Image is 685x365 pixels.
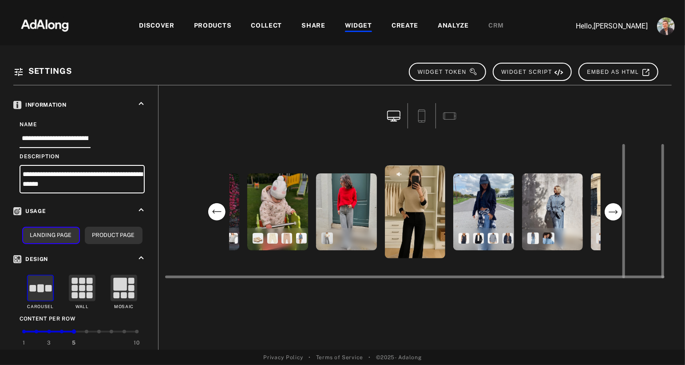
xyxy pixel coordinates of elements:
[267,233,278,244] img: Pantalon en gaze de coton - BEIGE
[13,208,46,214] span: Usage
[136,205,146,215] i: keyboard_arrow_up
[13,256,48,262] span: Design
[134,339,139,347] div: 10
[301,21,325,32] div: SHARE
[194,21,232,32] div: PRODUCTS
[6,11,84,38] img: 63233d7d88ed69de3c212112c67096b6.png
[493,63,572,81] button: WIDGET SCRIPT
[418,69,478,75] span: WIDGET TOKEN
[488,21,504,32] div: CRM
[321,233,333,244] img: Jean coupe large taille haute - GRIS
[20,315,145,323] div: Content per row
[503,233,513,244] img: Veste blazer uni avec col crantée - BLEU
[47,339,51,347] div: 3
[578,63,658,81] button: EMBED AS HTML
[314,172,379,252] div: open the preview of the instagram content created by camille_____cez
[28,66,72,76] span: Settings
[488,233,499,244] img: Chemise manches longues à motif à carreaux - BLEU
[502,69,564,75] span: WIDGET SCRIPT
[136,253,146,263] i: keyboard_arrow_up
[641,322,685,365] iframe: Chat Widget
[383,164,447,260] div: open the preview of the instagram content created by v.anessagerard
[251,21,282,32] div: COLLECT
[114,304,134,310] div: Mosaic
[655,15,677,37] button: Account settings
[22,227,80,244] button: Landing Page
[473,233,484,244] img: Veste de tailleur à manches longues - BLEU
[527,233,539,244] img: Jean coupe wide leg avec ceinture fine en jean - BLEU
[208,203,226,221] svg: previous
[23,339,25,347] div: 1
[438,21,469,32] div: ANALYZE
[543,233,554,244] img: Chemise en jean avec 2 poches poitrine - BLEU
[657,17,675,35] img: ACg8ocLjEk1irI4XXb49MzUGwa4F_C3PpCyg-3CPbiuLEZrYEA=s96-c
[589,172,653,252] div: open the preview of the instagram content created by madness_juju
[596,233,607,244] img: T-shirt uni coupe courte manches courtes - BLANC
[368,353,371,361] span: •
[139,21,174,32] div: DISCOVER
[253,233,263,244] img: Chaussures premiers pas dorées - JAUNE
[309,353,311,361] span: •
[263,353,303,361] a: Privacy Policy
[27,304,54,310] div: Carousel
[281,233,292,244] img: Pantalon sarouel en tricot uni - BEIGE
[409,63,486,81] button: WIDGET TOKEN
[136,99,146,108] i: keyboard_arrow_up
[20,120,145,128] div: Name
[20,152,145,160] div: Description
[296,233,307,244] img: Pantalon paperbag en velours côtelé - BEIGE
[587,69,650,75] span: EMBED AS HTML
[376,353,422,361] span: © 2025 - Adalong
[451,172,516,252] div: open the preview of the instagram content created by kat_matriochka
[559,21,648,32] p: Hello, [PERSON_NAME]
[245,172,310,252] div: open the preview of the instagram content created by audrey_crnr
[72,339,76,347] div: 5
[13,102,67,108] span: Information
[604,203,622,221] svg: next
[85,227,143,244] button: Product Page
[75,304,89,310] div: Wall
[392,21,418,32] div: CREATE
[520,172,585,252] div: open the preview of the instagram content created by coraliemtgn
[459,233,469,244] img: Gilet boutonné sans manches - BLEU
[227,233,238,244] img: Gilet cardigan en maille côtelée - GRIS
[316,353,363,361] a: Terms of Service
[345,21,372,32] div: WIDGET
